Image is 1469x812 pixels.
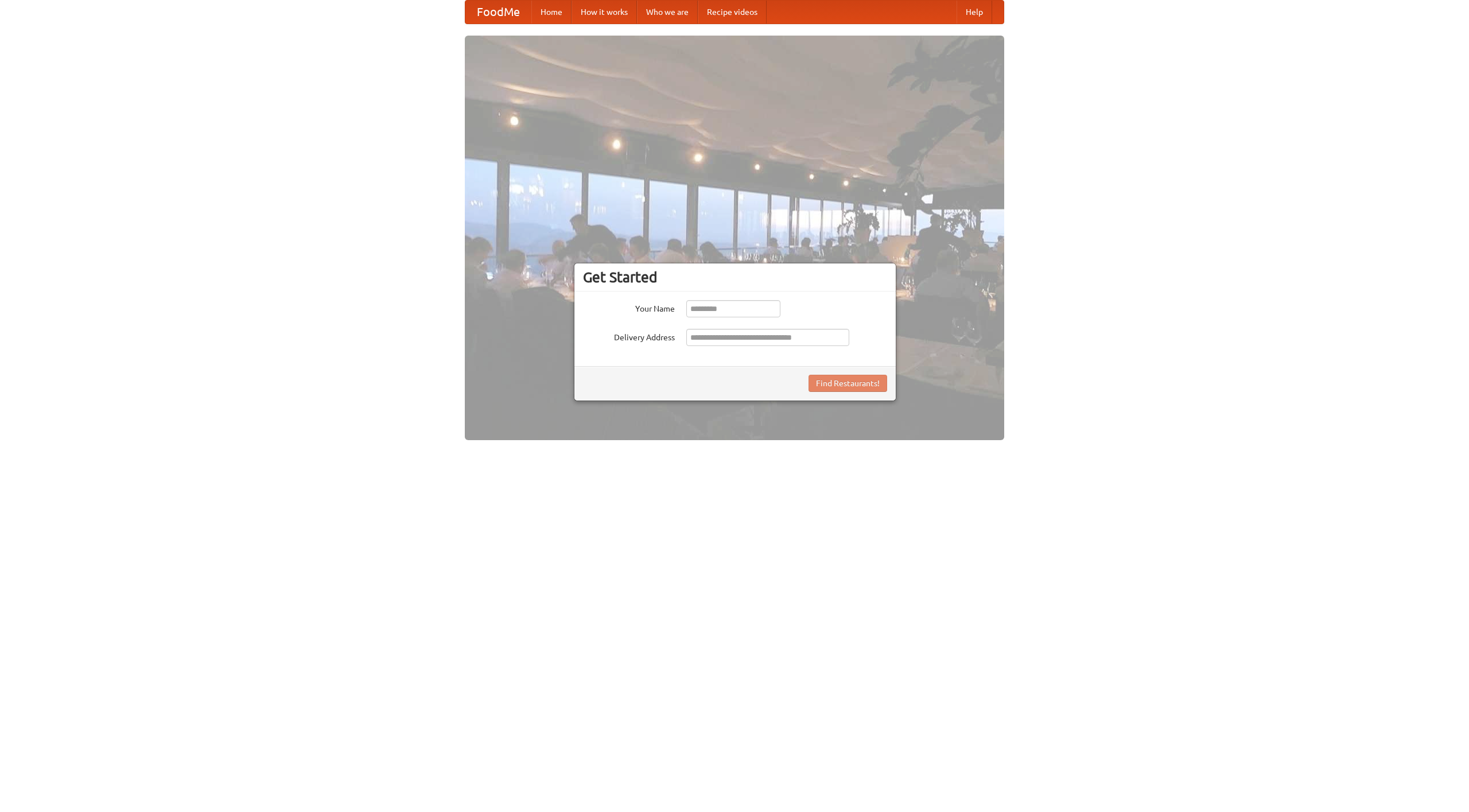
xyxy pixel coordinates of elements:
label: Your Name [583,300,675,314]
h3: Get Started [583,269,887,286]
a: Home [531,1,572,24]
a: Help [957,1,992,24]
a: Who we are [637,1,698,24]
label: Delivery Address [583,329,675,343]
a: How it works [572,1,637,24]
a: Recipe videos [698,1,767,24]
a: FoodMe [465,1,531,24]
button: Find Restaurants! [809,375,887,392]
